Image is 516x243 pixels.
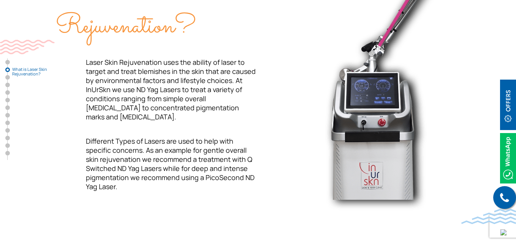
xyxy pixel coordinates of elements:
a: Whatsappicon [500,153,516,161]
img: offerBt [500,80,516,130]
img: bluewave [461,209,516,224]
img: Whatsappicon [500,133,516,183]
span: Laser Skin Rejuvenation uses the ability of laser to target and treat blemishes in the skin that ... [86,58,256,121]
a: What is Laser Skin Rejuvenation? [5,67,10,72]
span: What is Laser Skin Rejuvenation? [12,67,50,76]
p: Different Types of Lasers are used to help with specific concerns. As an example for gentle overa... [55,136,258,191]
img: up-blue-arrow.svg [500,229,507,235]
